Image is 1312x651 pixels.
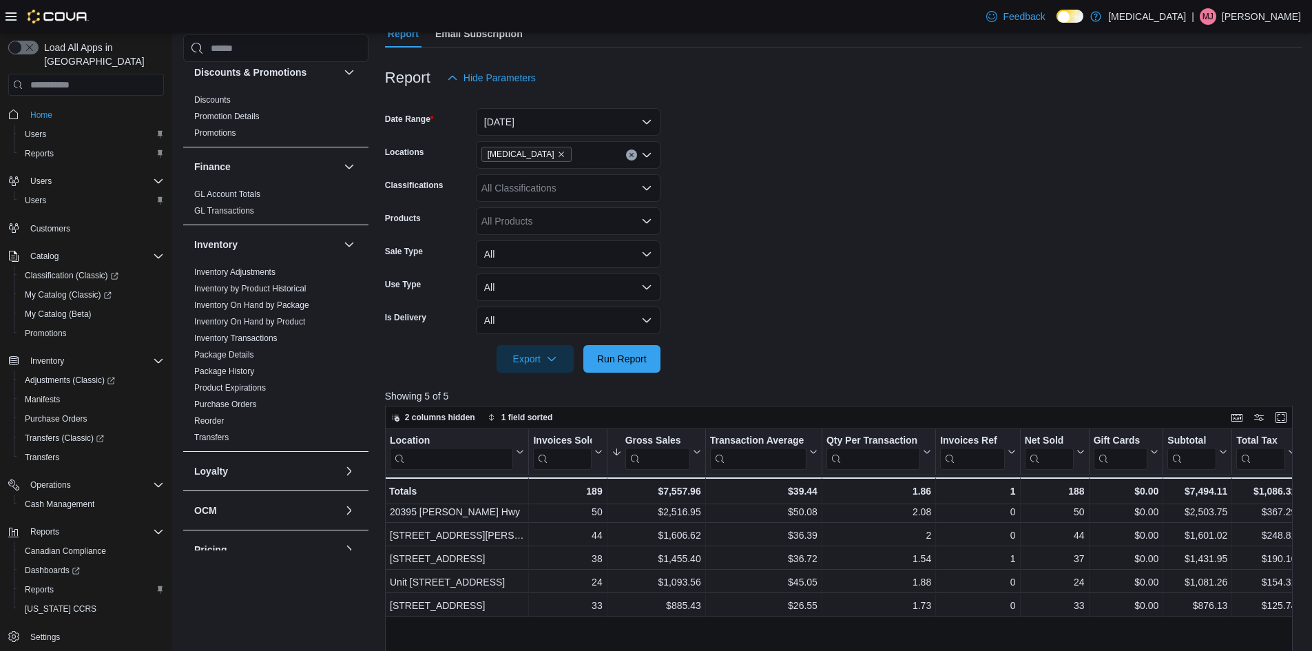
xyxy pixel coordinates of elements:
[1093,551,1158,568] div: $0.00
[25,584,54,595] span: Reports
[194,382,266,393] span: Product Expirations
[1167,575,1227,591] div: $1,081.26
[826,528,931,544] div: 2
[709,575,817,591] div: $45.05
[25,477,76,493] button: Operations
[25,289,112,300] span: My Catalog (Classic)
[194,399,257,410] span: Purchase Orders
[25,173,57,189] button: Users
[611,435,700,470] button: Gross Sales
[19,430,164,446] span: Transfers (Classic)
[385,279,421,290] label: Use Type
[1093,528,1158,544] div: $0.00
[1222,8,1301,25] p: [PERSON_NAME]
[390,435,524,470] button: Location
[25,270,118,281] span: Classification (Classic)
[476,108,660,136] button: [DATE]
[194,65,338,79] button: Discounts & Promotions
[533,435,602,470] button: Invoices Sold
[14,371,169,390] a: Adjustments (Classic)
[557,150,565,158] button: Remove Muse from selection in this group
[1236,575,1296,591] div: $154.31
[1236,435,1285,470] div: Total Tax
[533,551,602,568] div: 38
[25,375,115,386] span: Adjustments (Classic)
[709,435,817,470] button: Transaction Average
[194,238,238,251] h3: Inventory
[194,464,228,478] h3: Loyalty
[940,435,1004,470] div: Invoices Ref
[194,284,306,293] a: Inventory by Product Historical
[505,345,565,373] span: Export
[19,449,164,466] span: Transfers
[533,598,602,614] div: 33
[25,105,164,123] span: Home
[19,601,102,617] a: [US_STATE] CCRS
[19,411,93,427] a: Purchase Orders
[626,149,637,161] button: Clear input
[1093,504,1158,521] div: $0.00
[194,366,254,376] a: Package History
[497,345,574,373] button: Export
[25,452,59,463] span: Transfers
[19,581,164,598] span: Reports
[940,551,1015,568] div: 1
[533,435,591,470] div: Invoices Sold
[533,575,602,591] div: 24
[826,575,931,591] div: 1.88
[14,599,169,619] button: [US_STATE] CCRS
[14,266,169,285] a: Classification (Classic)
[1056,10,1083,23] input: Dark Mode
[826,598,931,614] div: 1.73
[30,251,59,262] span: Catalog
[1024,435,1084,470] button: Net Sold
[194,300,309,310] a: Inventory On Hand by Package
[709,504,817,521] div: $50.08
[385,180,444,191] label: Classifications
[194,127,236,138] span: Promotions
[476,240,660,268] button: All
[385,147,424,158] label: Locations
[385,312,426,323] label: Is Delivery
[28,10,89,23] img: Cova
[533,528,602,544] div: 44
[19,126,164,143] span: Users
[501,412,553,423] span: 1 field sorted
[3,351,169,371] button: Inventory
[19,287,117,303] a: My Catalog (Classic)
[19,391,164,408] span: Manifests
[826,435,920,448] div: Qty Per Transaction
[390,435,513,470] div: Location
[1236,435,1285,448] div: Total Tax
[194,317,305,327] a: Inventory On Hand by Product
[488,147,554,161] span: [MEDICAL_DATA]
[19,306,97,322] a: My Catalog (Beta)
[19,287,164,303] span: My Catalog (Classic)
[1024,598,1084,614] div: 33
[30,526,59,537] span: Reports
[14,324,169,343] button: Promotions
[390,551,524,568] div: [STREET_ADDRESS]
[19,192,164,209] span: Users
[940,435,1004,448] div: Invoices Ref
[385,114,434,125] label: Date Range
[341,502,357,519] button: OCM
[1108,8,1186,25] p: [MEDICAL_DATA]
[441,64,541,92] button: Hide Parameters
[3,218,169,238] button: Customers
[826,504,931,521] div: 2.08
[1191,8,1194,25] p: |
[1093,435,1147,470] div: Gift Card Sales
[25,433,104,444] span: Transfers (Classic)
[341,158,357,175] button: Finance
[435,20,523,48] span: Email Subscription
[194,415,224,426] span: Reorder
[1236,504,1296,521] div: $367.29
[30,176,52,187] span: Users
[940,504,1015,521] div: 0
[625,435,689,448] div: Gross Sales
[194,205,254,216] span: GL Transactions
[194,189,260,200] span: GL Account Totals
[19,192,52,209] a: Users
[194,504,217,517] h3: OCM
